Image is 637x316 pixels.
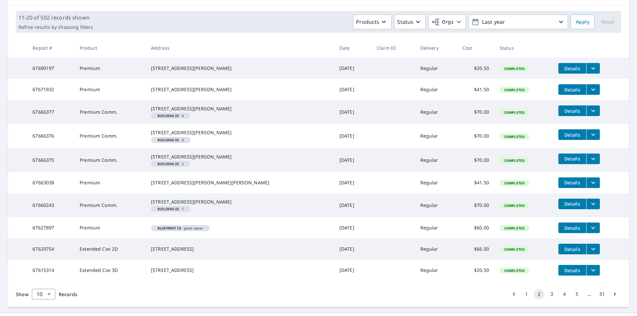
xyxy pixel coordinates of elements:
td: Premium Comm. [74,193,146,217]
div: [STREET_ADDRESS][PERSON_NAME] [151,154,329,160]
td: Premium Comm. [74,100,146,124]
span: Orgs [431,18,454,26]
button: filesDropdownBtn-67660243 [586,199,600,209]
button: Go to page 5 [572,289,582,299]
td: [DATE] [334,58,371,79]
button: detailsBtn-67666377 [558,105,586,116]
td: Regular [415,217,457,238]
span: Details [562,132,582,138]
div: 10 [32,285,55,303]
button: detailsBtn-67627897 [558,222,586,233]
span: Completed [500,134,529,139]
td: Premium Comm. [74,124,146,148]
td: [DATE] [334,238,371,260]
td: $70.00 [457,124,494,148]
th: Product [74,38,146,58]
td: [DATE] [334,100,371,124]
th: Claim ID [371,38,415,58]
button: Go to page 51 [597,289,607,299]
th: Address [146,38,334,58]
button: filesDropdownBtn-67690197 [586,63,600,74]
button: Go to next page [609,289,620,299]
button: filesDropdownBtn-67663038 [586,177,600,188]
button: Go to previous page [509,289,519,299]
td: Regular [415,100,457,124]
th: Delivery [415,38,457,58]
td: $70.00 [457,193,494,217]
span: Completed [500,158,529,163]
button: filesDropdownBtn-67666377 [586,105,600,116]
span: Details [562,156,582,162]
td: [DATE] [334,79,371,100]
span: 3 [154,138,188,142]
td: 67615314 [27,260,74,281]
span: 1 [154,207,188,211]
button: detailsBtn-67690197 [558,63,586,74]
span: Details [562,65,582,72]
button: detailsBtn-67671932 [558,84,586,95]
span: 2 [154,162,188,165]
div: Show 10 records [32,289,55,299]
td: 67627897 [27,217,74,238]
button: filesDropdownBtn-67620754 [586,244,600,254]
button: detailsBtn-67663038 [558,177,586,188]
td: Premium [74,217,146,238]
td: 67666375 [27,148,74,172]
td: 67666376 [27,124,74,148]
div: [STREET_ADDRESS][PERSON_NAME] [151,86,329,93]
div: [STREET_ADDRESS][PERSON_NAME] [151,105,329,112]
em: Blueprint ID [158,226,181,230]
td: $60.00 [457,217,494,238]
button: Apply [571,15,595,29]
div: … [584,291,595,297]
nav: pagination navigation [508,289,621,299]
em: Building ID [158,162,179,165]
button: detailsBtn-67666376 [558,129,586,140]
td: Regular [415,58,457,79]
span: Details [562,201,582,207]
td: [DATE] [334,193,371,217]
span: Completed [500,110,529,115]
span: Details [562,267,582,274]
td: 67620754 [27,238,74,260]
td: Premium [74,79,146,100]
span: Details [562,87,582,93]
span: Show [16,291,29,297]
td: $70.00 [457,100,494,124]
td: 67660243 [27,193,74,217]
button: filesDropdownBtn-67666376 [586,129,600,140]
p: Last year [479,16,557,28]
td: Extended Cov 2D [74,238,146,260]
span: Completed [500,88,529,92]
p: Refine results by choosing filters [19,24,93,30]
td: [DATE] [334,148,371,172]
button: page 2 [534,289,544,299]
td: [DATE] [334,172,371,193]
span: 4 [154,114,188,117]
em: Building ID [158,207,179,211]
button: filesDropdownBtn-67615314 [586,265,600,276]
button: detailsBtn-67660243 [558,199,586,209]
td: $66.00 [457,238,494,260]
button: Orgs [428,15,466,29]
td: [DATE] [334,260,371,281]
button: filesDropdownBtn-67671932 [586,84,600,95]
th: Status [494,38,553,58]
div: [STREET_ADDRESS][PERSON_NAME] [151,65,329,72]
td: Regular [415,124,457,148]
td: Premium [74,172,146,193]
td: Regular [415,79,457,100]
td: $41.50 [457,79,494,100]
td: Regular [415,172,457,193]
td: $20.50 [457,260,494,281]
button: Products [353,15,391,29]
span: Completed [500,66,529,71]
td: Regular [415,148,457,172]
span: Completed [500,181,529,185]
div: [STREET_ADDRESS] [151,246,329,252]
td: [DATE] [334,124,371,148]
td: 67663038 [27,172,74,193]
em: Building ID [158,138,179,142]
div: [STREET_ADDRESS][PERSON_NAME] [151,199,329,205]
span: Details [562,246,582,252]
